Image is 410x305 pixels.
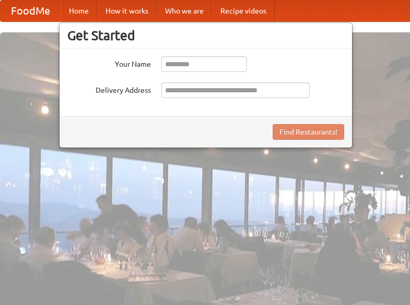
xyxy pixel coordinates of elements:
[67,28,344,43] h3: Get Started
[1,1,61,21] a: FoodMe
[212,1,275,21] a: Recipe videos
[97,1,157,21] a: How it works
[273,124,344,140] button: Find Restaurants!
[67,56,151,69] label: Your Name
[67,82,151,95] label: Delivery Address
[157,1,212,21] a: Who we are
[61,1,97,21] a: Home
